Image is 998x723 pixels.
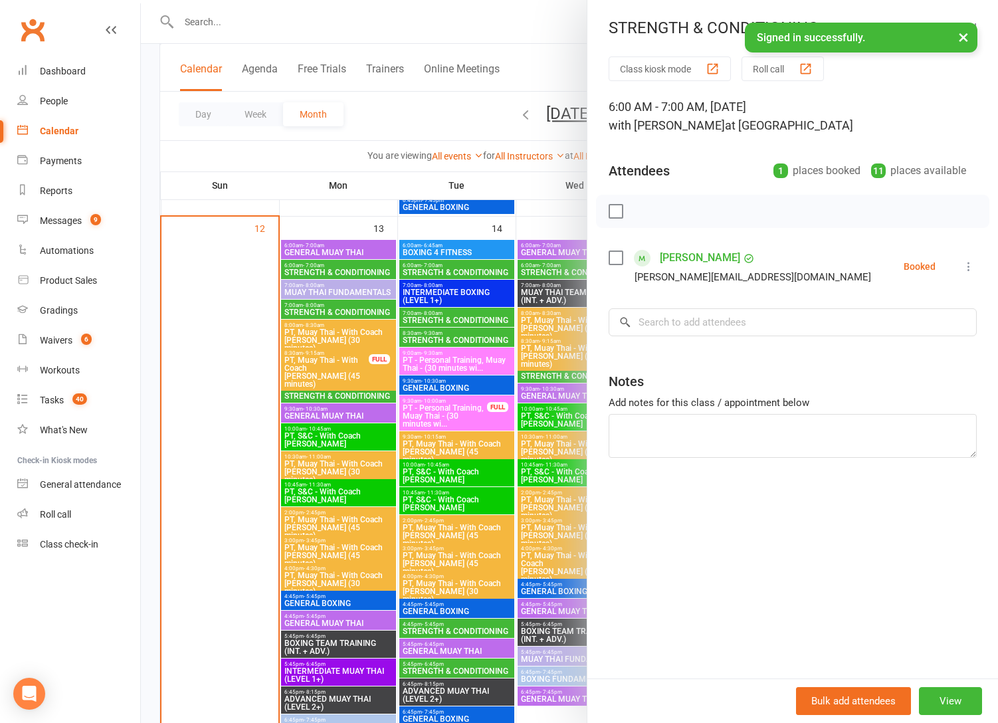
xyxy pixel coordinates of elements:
[609,56,731,81] button: Class kiosk mode
[17,266,140,296] a: Product Sales
[72,393,87,405] span: 40
[40,425,88,435] div: What's New
[609,372,644,391] div: Notes
[919,687,982,715] button: View
[40,126,78,136] div: Calendar
[773,163,788,178] div: 1
[90,214,101,225] span: 9
[40,215,82,226] div: Messages
[40,509,71,520] div: Roll call
[40,395,64,405] div: Tasks
[17,236,140,266] a: Automations
[17,86,140,116] a: People
[951,23,975,51] button: ×
[635,268,871,286] div: [PERSON_NAME][EMAIL_ADDRESS][DOMAIN_NAME]
[40,365,80,375] div: Workouts
[40,96,68,106] div: People
[609,161,670,180] div: Attendees
[660,247,740,268] a: [PERSON_NAME]
[17,116,140,146] a: Calendar
[81,334,92,345] span: 6
[609,308,977,336] input: Search to add attendees
[904,262,936,271] div: Booked
[40,479,121,490] div: General attendance
[609,118,725,132] span: with [PERSON_NAME]
[40,539,98,550] div: Class check-in
[17,326,140,356] a: Waivers 6
[40,275,97,286] div: Product Sales
[17,470,140,500] a: General attendance kiosk mode
[17,530,140,560] a: Class kiosk mode
[40,305,78,316] div: Gradings
[725,118,853,132] span: at [GEOGRAPHIC_DATA]
[17,385,140,415] a: Tasks 40
[17,415,140,445] a: What's New
[40,155,82,166] div: Payments
[796,687,911,715] button: Bulk add attendees
[871,163,886,178] div: 11
[40,66,86,76] div: Dashboard
[17,56,140,86] a: Dashboard
[17,206,140,236] a: Messages 9
[17,146,140,176] a: Payments
[40,245,94,256] div: Automations
[17,356,140,385] a: Workouts
[13,678,45,710] div: Open Intercom Messenger
[17,500,140,530] a: Roll call
[587,19,998,37] div: STRENGTH & CONDITIONING
[757,31,865,44] span: Signed in successfully.
[609,395,977,411] div: Add notes for this class / appointment below
[40,185,72,196] div: Reports
[773,161,860,180] div: places booked
[40,335,72,346] div: Waivers
[17,296,140,326] a: Gradings
[17,176,140,206] a: Reports
[742,56,824,81] button: Roll call
[871,161,966,180] div: places available
[16,13,49,47] a: Clubworx
[609,98,977,135] div: 6:00 AM - 7:00 AM, [DATE]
